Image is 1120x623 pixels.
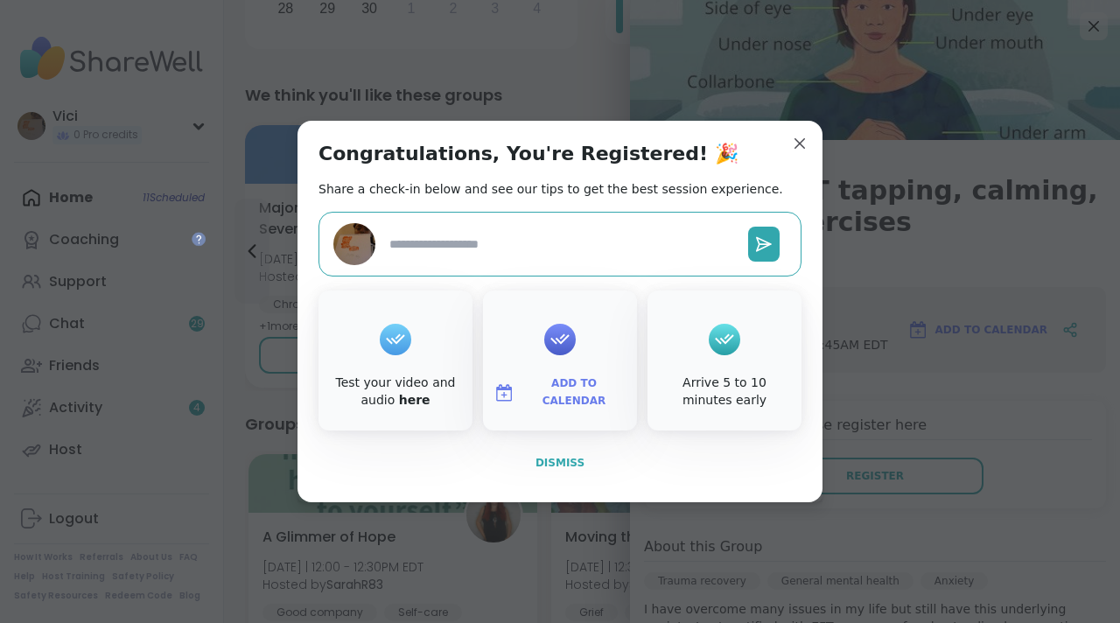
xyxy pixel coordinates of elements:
div: Arrive 5 to 10 minutes early [651,374,798,409]
h1: Congratulations, You're Registered! 🎉 [318,142,738,166]
a: here [399,393,430,407]
button: Add to Calendar [486,374,633,411]
span: Dismiss [535,457,584,469]
button: Dismiss [318,444,801,481]
img: ShareWell Logomark [493,382,514,403]
img: Vici [333,223,375,265]
span: Add to Calendar [521,375,626,409]
h2: Share a check-in below and see our tips to get the best session experience. [318,180,783,198]
iframe: Spotlight [192,232,206,246]
div: Test your video and audio [322,374,469,409]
